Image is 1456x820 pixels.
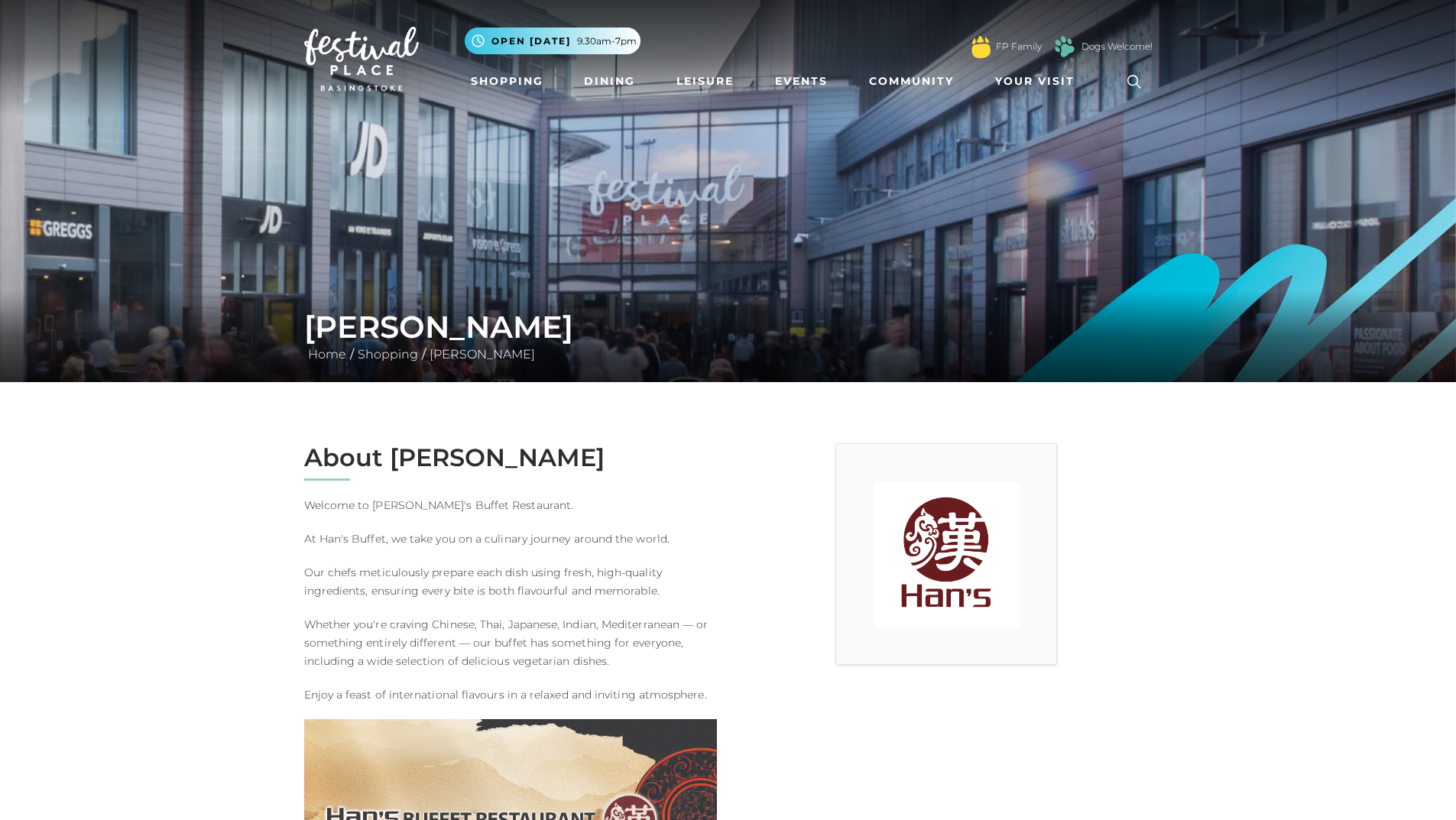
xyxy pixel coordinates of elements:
[426,347,539,361] a: [PERSON_NAME]
[304,563,717,600] p: Our chefs meticulously prepare each dish using fresh, high-quality ingredients, ensuring every bi...
[304,615,717,670] p: Whether you're craving Chinese, Thai, Japanese, Indian, Mediterranean — or something entirely dif...
[989,67,1088,96] a: Your Visit
[304,685,717,704] p: Enjoy a feast of international flavours in a relaxed and inviting atmosphere.
[304,443,717,472] h2: About [PERSON_NAME]
[465,67,550,96] a: Shopping
[491,34,571,48] span: Open [DATE]
[863,67,960,96] a: Community
[995,73,1075,89] span: Your Visit
[769,67,834,96] a: Events
[293,309,1164,364] div: / /
[465,28,640,54] button: Open [DATE] 9.30am-7pm
[304,496,717,514] p: Welcome to [PERSON_NAME]'s Buffet Restaurant.
[996,40,1042,53] a: FP Family
[354,347,422,361] a: Shopping
[578,67,641,96] a: Dining
[304,347,350,361] a: Home
[304,27,419,91] img: Festival Place Logo
[577,34,637,48] span: 9.30am-7pm
[670,67,740,96] a: Leisure
[304,530,717,548] p: At Han's Buffet, we take you on a culinary journey around the world.
[304,309,1153,345] h1: [PERSON_NAME]
[1081,40,1153,53] a: Dogs Welcome!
